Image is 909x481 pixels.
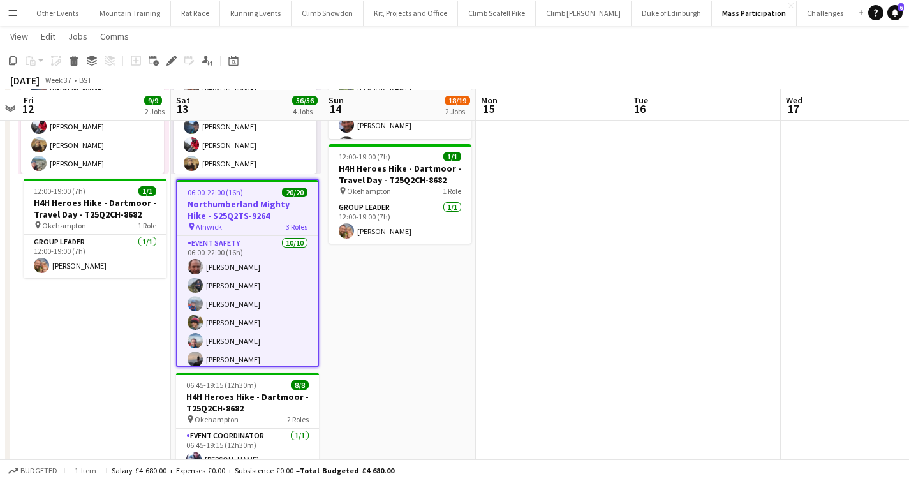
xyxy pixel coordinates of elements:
[112,466,394,475] div: Salary £4 680.00 + Expenses £0.00 + Subsistence £0.00 =
[63,28,92,45] a: Jobs
[329,144,471,244] app-job-card: 12:00-19:00 (7h)1/1H4H Heroes Hike - Dartmoor - Travel Day - T25Q2CH-8682 Okehampton1 RoleGroup L...
[42,75,74,85] span: Week 37
[138,186,156,196] span: 1/1
[632,101,648,116] span: 16
[443,186,461,196] span: 1 Role
[633,94,648,106] span: Tue
[220,1,292,26] button: Running Events
[443,152,461,161] span: 1/1
[186,380,256,390] span: 06:45-19:15 (12h30m)
[177,198,318,221] h3: Northumberland Mighty Hike - S25Q2TS-9264
[287,415,309,424] span: 2 Roles
[364,1,458,26] button: Kit, Projects and Office
[10,74,40,87] div: [DATE]
[327,101,344,116] span: 14
[293,107,317,116] div: 4 Jobs
[329,200,471,244] app-card-role: Group Leader1/112:00-19:00 (7h)[PERSON_NAME]
[24,197,166,220] h3: H4H Heroes Hike - Dartmoor - Travel Day - T25Q2CH-8682
[898,3,904,11] span: 6
[292,1,364,26] button: Climb Snowdon
[292,96,318,105] span: 56/56
[786,94,802,106] span: Wed
[536,1,632,26] button: Climb [PERSON_NAME]
[176,391,319,414] h3: H4H Heroes Hike - Dartmoor - T25Q2CH-8682
[79,75,92,85] div: BST
[41,31,55,42] span: Edit
[24,235,166,278] app-card-role: Group Leader1/112:00-19:00 (7h)[PERSON_NAME]
[70,466,101,475] span: 1 item
[339,152,390,161] span: 12:00-19:00 (7h)
[176,94,190,106] span: Sat
[42,221,86,230] span: Okehampton
[712,1,797,26] button: Mass Participation
[291,380,309,390] span: 8/8
[177,236,318,446] app-card-role: Event Safety10/1006:00-22:00 (16h)[PERSON_NAME][PERSON_NAME][PERSON_NAME][PERSON_NAME][PERSON_NAM...
[887,5,903,20] a: 6
[144,96,162,105] span: 9/9
[34,186,85,196] span: 12:00-19:00 (7h)
[5,28,33,45] a: View
[479,101,498,116] span: 15
[174,101,190,116] span: 13
[445,107,469,116] div: 2 Jobs
[632,1,712,26] button: Duke of Edinburgh
[100,31,129,42] span: Comms
[20,466,57,475] span: Budgeted
[797,1,854,26] button: Challenges
[458,1,536,26] button: Climb Scafell Pike
[300,466,394,475] span: Total Budgeted £4 680.00
[95,28,134,45] a: Comms
[26,1,89,26] button: Other Events
[176,179,319,367] app-job-card: 06:00-22:00 (16h)20/20Northumberland Mighty Hike - S25Q2TS-9264 Alnwick3 RolesEvent Safety10/1006...
[282,188,307,197] span: 20/20
[6,464,59,478] button: Budgeted
[481,94,498,106] span: Mon
[195,415,239,424] span: Okehampton
[188,188,243,197] span: 06:00-22:00 (16h)
[24,179,166,278] app-job-card: 12:00-19:00 (7h)1/1H4H Heroes Hike - Dartmoor - Travel Day - T25Q2CH-8682 Okehampton1 RoleGroup L...
[329,163,471,186] h3: H4H Heroes Hike - Dartmoor - Travel Day - T25Q2CH-8682
[784,101,802,116] span: 17
[24,94,34,106] span: Fri
[22,101,34,116] span: 12
[10,31,28,42] span: View
[145,107,165,116] div: 2 Jobs
[176,429,319,472] app-card-role: Event Coordinator1/106:45-19:15 (12h30m)[PERSON_NAME]
[347,186,391,196] span: Okehampton
[445,96,470,105] span: 18/19
[329,94,344,106] span: Sun
[36,28,61,45] a: Edit
[68,31,87,42] span: Jobs
[21,59,164,213] app-card-role: Event Safety7/712:00-20:00 (8h)[PERSON_NAME][PERSON_NAME][PERSON_NAME][PERSON_NAME][PERSON_NAME]
[138,221,156,230] span: 1 Role
[89,1,171,26] button: Mountain Training
[286,222,307,232] span: 3 Roles
[196,222,222,232] span: Alnwick
[171,1,220,26] button: Rat Race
